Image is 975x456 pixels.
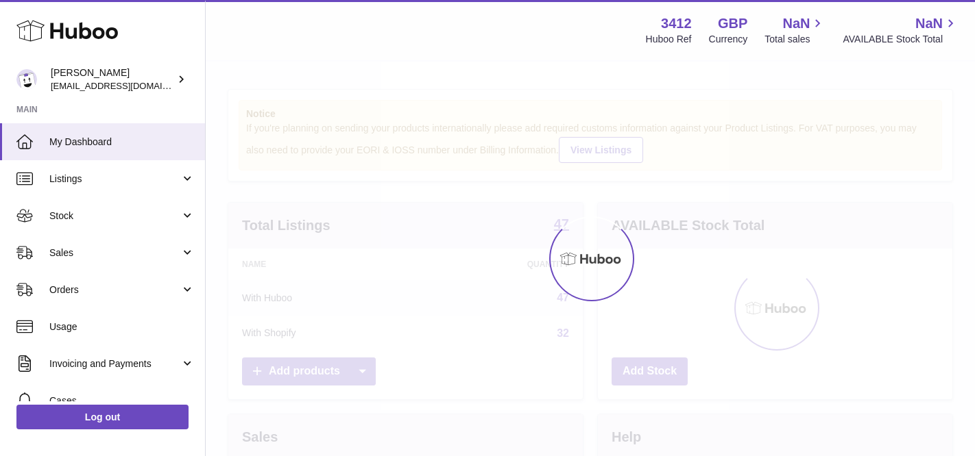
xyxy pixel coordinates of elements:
span: Total sales [765,33,826,46]
span: NaN [915,14,943,33]
span: Invoicing and Payments [49,357,180,370]
span: Listings [49,173,180,186]
span: Usage [49,320,195,333]
span: AVAILABLE Stock Total [843,33,959,46]
a: Log out [16,405,189,429]
span: My Dashboard [49,136,195,149]
div: [PERSON_NAME] [51,66,174,92]
a: NaN Total sales [765,14,826,46]
span: NaN [782,14,810,33]
img: info@beeble.buzz [16,69,37,90]
span: Sales [49,246,180,259]
div: Huboo Ref [646,33,692,46]
strong: GBP [718,14,747,33]
span: Cases [49,394,195,407]
div: Currency [709,33,748,46]
span: Orders [49,283,180,296]
a: NaN AVAILABLE Stock Total [843,14,959,46]
strong: 3412 [661,14,692,33]
span: Stock [49,210,180,223]
span: [EMAIL_ADDRESS][DOMAIN_NAME] [51,80,202,91]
